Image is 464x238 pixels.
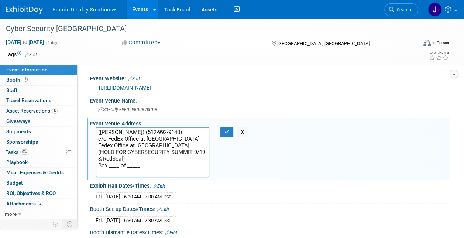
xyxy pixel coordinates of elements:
td: Fri. [96,193,105,201]
span: ROI, Objectives & ROO [6,190,56,196]
span: Booth [6,77,29,83]
span: Tasks [6,149,28,155]
a: Staff [0,86,77,95]
span: Asset Reservations [6,108,58,114]
a: Misc. Expenses & Credits [0,168,77,178]
span: Travel Reservations [6,97,51,103]
span: Search [394,7,411,13]
a: Shipments [0,127,77,137]
button: Committed [119,39,163,47]
span: to [21,39,28,45]
a: ROI, Objectives & ROO [0,188,77,198]
a: Asset Reservations8 [0,106,77,116]
span: Giveaways [6,118,30,124]
a: Edit [153,184,165,189]
a: Attachments2 [0,199,77,209]
span: more [5,211,17,217]
span: Playbook [6,159,28,165]
span: Misc. Expenses & Credits [6,170,64,175]
div: Booth Dismantle Dates/Times: [90,227,449,237]
a: Giveaways [0,116,77,126]
span: 8 [52,108,58,114]
td: Tags [6,51,37,58]
img: ExhibitDay [6,6,43,14]
span: 6:30 AM - 7:00 AM [124,194,162,200]
span: Booth not reserved yet [22,77,29,83]
div: Event Format [385,38,449,50]
a: Playbook [0,157,77,167]
img: Format-Inperson.png [423,40,431,46]
a: Tasks0% [0,147,77,157]
td: Toggle Event Tabs [62,219,78,229]
span: EST [164,218,171,223]
div: Event Venue Address: [90,118,449,127]
span: Shipments [6,128,31,134]
span: EST [164,195,171,200]
span: (1 day) [45,40,59,45]
a: Edit [128,76,140,81]
img: Jessica Luyster [428,3,442,17]
a: Search [384,3,418,16]
div: Event Rating [429,51,449,54]
span: Sponsorships [6,139,38,145]
div: Booth Set-up Dates/Times: [90,204,449,213]
td: [DATE] [105,216,120,224]
span: 2 [38,201,43,206]
span: 0% [20,149,28,155]
a: Sponsorships [0,137,77,147]
div: Event Venue Name: [90,95,449,104]
span: Specify event venue name [98,107,157,112]
a: Edit [165,230,177,235]
a: Budget [0,178,77,188]
a: Event Information [0,65,77,75]
span: 6:30 AM - 7:30 AM [124,218,162,223]
span: [DATE] [DATE] [6,39,44,46]
a: Edit [157,207,169,212]
td: Fri. [96,216,105,224]
span: Budget [6,180,23,186]
span: Event Information [6,67,48,73]
span: Attachments [6,201,43,207]
a: Edit [25,52,37,57]
button: X [237,127,248,137]
td: [DATE] [105,193,120,201]
span: Staff [6,87,17,93]
a: [URL][DOMAIN_NAME] [99,85,151,91]
div: Cyber Security [GEOGRAPHIC_DATA] [3,22,411,36]
div: Exhibit Hall Dates/Times: [90,180,449,190]
div: Event Website: [90,73,449,83]
span: [GEOGRAPHIC_DATA], [GEOGRAPHIC_DATA] [277,41,370,46]
a: Travel Reservations [0,95,77,105]
td: Personalize Event Tab Strip [49,219,62,229]
a: Booth [0,75,77,85]
div: In-Person [432,40,449,46]
a: more [0,209,77,219]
